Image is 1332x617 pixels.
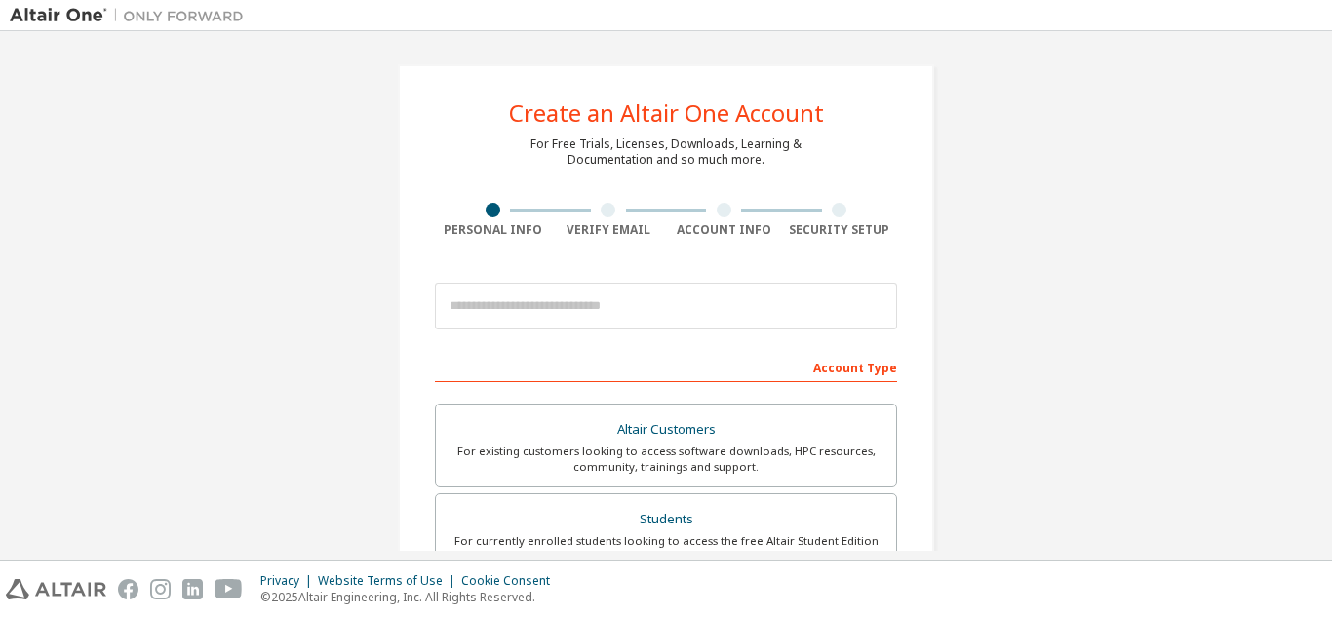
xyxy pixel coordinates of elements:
[448,533,884,564] div: For currently enrolled students looking to access the free Altair Student Edition bundle and all ...
[215,579,243,599] img: youtube.svg
[318,573,461,589] div: Website Terms of Use
[551,222,667,238] div: Verify Email
[782,222,898,238] div: Security Setup
[182,579,203,599] img: linkedin.svg
[461,573,562,589] div: Cookie Consent
[435,351,897,382] div: Account Type
[260,573,318,589] div: Privacy
[150,579,171,599] img: instagram.svg
[448,416,884,443] div: Altair Customers
[260,589,562,605] p: © 2025 Altair Engineering, Inc. All Rights Reserved.
[509,101,824,125] div: Create an Altair One Account
[448,506,884,533] div: Students
[10,6,254,25] img: Altair One
[530,136,802,168] div: For Free Trials, Licenses, Downloads, Learning & Documentation and so much more.
[435,222,551,238] div: Personal Info
[6,579,106,599] img: altair_logo.svg
[118,579,138,599] img: facebook.svg
[666,222,782,238] div: Account Info
[448,443,884,475] div: For existing customers looking to access software downloads, HPC resources, community, trainings ...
